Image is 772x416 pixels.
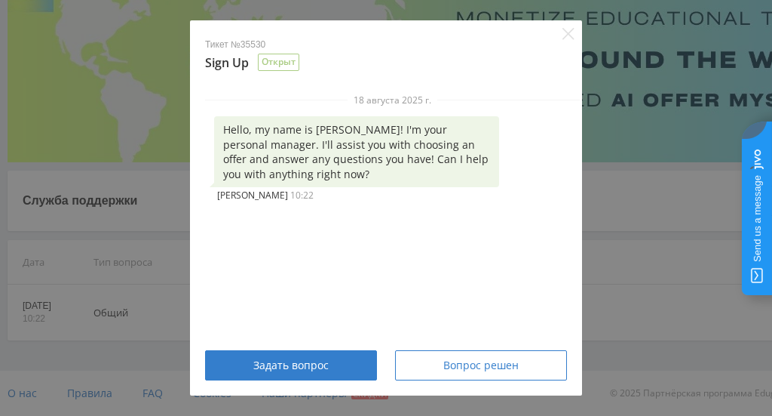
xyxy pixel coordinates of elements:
button: Close [562,28,574,40]
button: Вопрос решен [395,350,567,381]
button: Задать вопрос [205,350,377,381]
div: Hello, my name is [PERSON_NAME]! I'm your personal manager. I'll assist you with choosing an offe... [214,116,499,187]
span: [PERSON_NAME] [217,189,290,202]
span: 10:22 [290,189,314,202]
div: Sign Up [205,39,567,72]
div: Открыт [258,54,299,71]
span: Задать вопрос [253,359,329,371]
p: Тикет №35530 [205,39,567,51]
span: 18 августа 2025 г. [348,95,437,106]
span: Вопрос решен [443,359,519,371]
